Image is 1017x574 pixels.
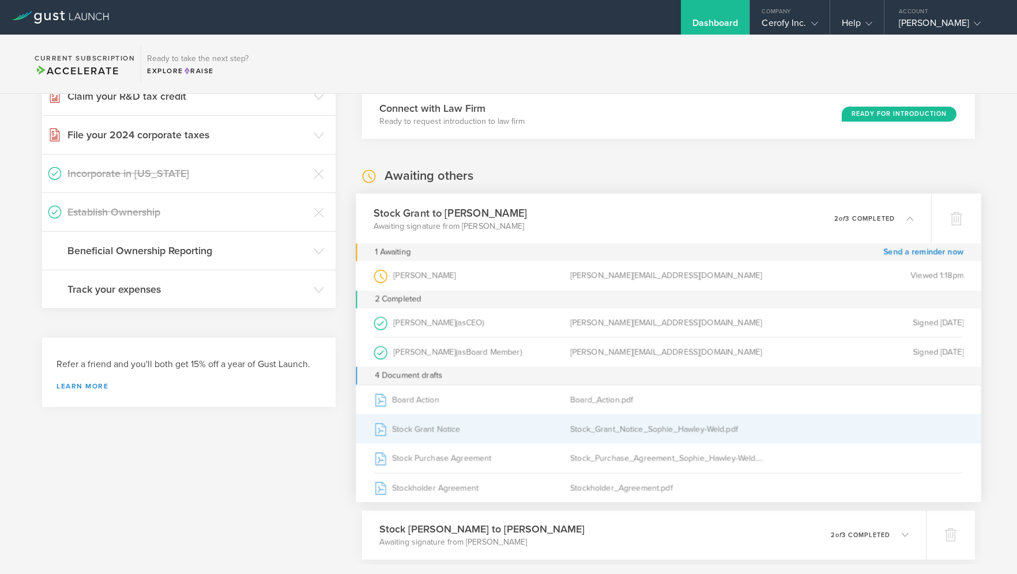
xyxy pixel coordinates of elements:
div: [PERSON_NAME][EMAIL_ADDRESS][DOMAIN_NAME] [570,261,767,290]
p: Awaiting signature from [PERSON_NAME] [374,220,527,232]
h3: Stock Grant to [PERSON_NAME] [374,205,527,220]
span: (as [455,346,465,356]
h3: Claim your R&D tax credit [67,89,308,104]
h3: Refer a friend and you'll both get 15% off a year of Gust Launch. [56,358,321,371]
p: 2 3 completed [834,215,895,221]
a: Send a reminder now [883,243,963,261]
h3: Beneficial Ownership Reporting [67,243,308,258]
div: 1 Awaiting [375,243,410,261]
div: [PERSON_NAME][EMAIL_ADDRESS][DOMAIN_NAME] [570,308,767,337]
div: [PERSON_NAME] [374,261,570,290]
p: Ready to request introduction to law firm [379,116,525,127]
div: Stockholder_Agreement.pdf [570,473,767,502]
h3: File your 2024 corporate taxes [67,127,308,142]
div: Signed [DATE] [767,308,963,337]
div: Connect with Law FirmReady to request introduction to law firmReady for Introduction [362,90,975,139]
em: of [835,531,842,539]
h2: Awaiting others [385,168,473,184]
div: Help [842,17,872,35]
span: CEO [466,317,483,327]
div: Explore [147,66,248,76]
span: ) [482,317,484,327]
h3: Incorporate in [US_STATE] [67,166,308,181]
div: Stockholder Agreement [374,473,570,502]
div: [PERSON_NAME] [899,17,997,35]
div: Ready to take the next step?ExploreRaise [141,46,254,82]
em: of [839,214,845,222]
div: 4 Document drafts [356,367,981,384]
span: ) [520,346,522,356]
div: Board_Action.pdf [570,385,767,414]
span: Board Member [466,346,520,356]
h2: Current Subscription [35,55,135,62]
div: Board Action [374,385,570,414]
div: Ready for Introduction [842,107,956,122]
div: [PERSON_NAME] [374,337,570,367]
a: Learn more [56,383,321,390]
span: Raise [183,67,214,75]
h3: Stock [PERSON_NAME] to [PERSON_NAME] [379,522,585,537]
span: (as [455,317,465,327]
div: Dashboard [692,17,739,35]
p: Awaiting signature from [PERSON_NAME] [379,537,585,548]
div: [PERSON_NAME] [374,308,570,337]
div: Cerofy Inc. [762,17,818,35]
div: Stock Grant Notice [374,414,570,443]
div: Viewed 1:18pm [767,261,963,290]
div: Stock Purchase Agreement [374,444,570,473]
div: 2 Completed [356,290,981,308]
p: 2 3 completed [831,532,890,538]
h3: Track your expenses [67,282,308,297]
div: Signed [DATE] [767,337,963,367]
span: Accelerate [35,65,119,77]
h3: Connect with Law Firm [379,101,525,116]
h3: Ready to take the next step? [147,55,248,63]
div: Stock_Purchase_Agreement_Sophie_Hawley-Weld.pdf [570,444,767,473]
div: [PERSON_NAME][EMAIL_ADDRESS][DOMAIN_NAME] [570,337,767,367]
h3: Establish Ownership [67,205,308,220]
div: Stock_Grant_Notice_Sophie_Hawley-Weld.pdf [570,414,767,443]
